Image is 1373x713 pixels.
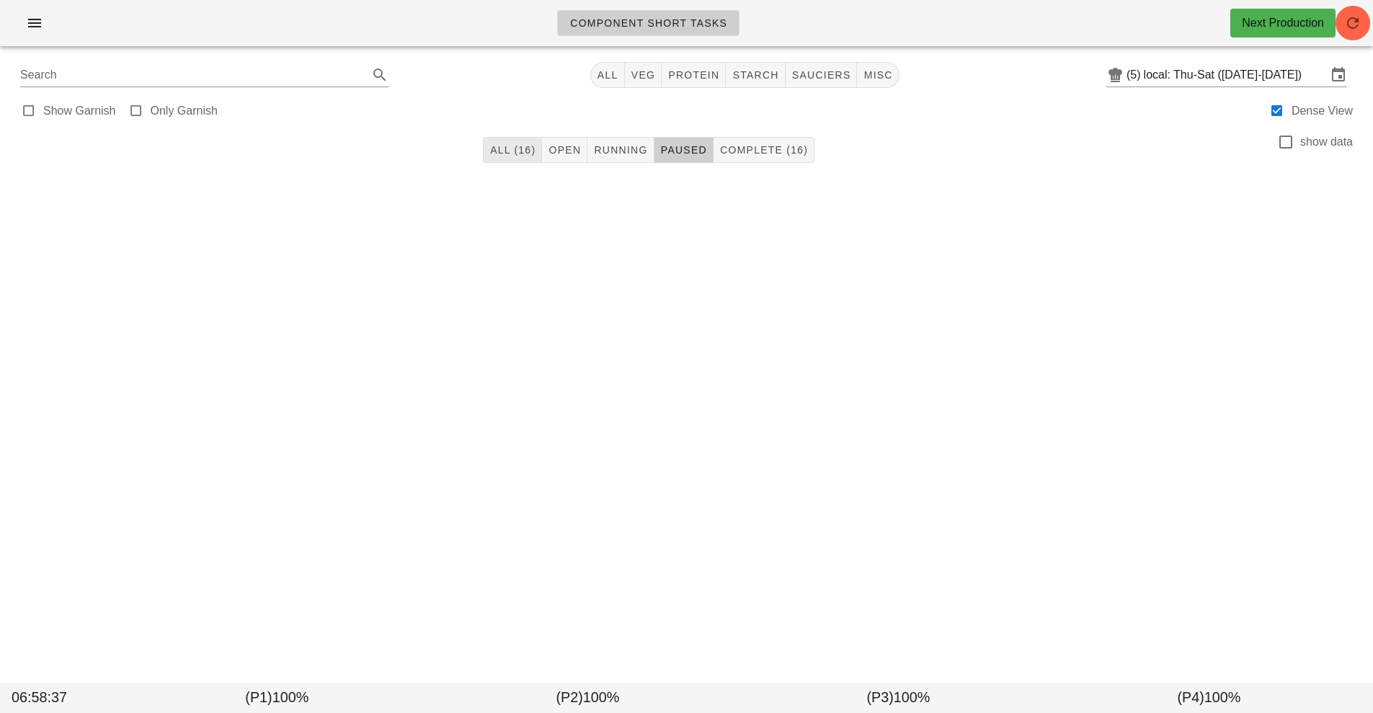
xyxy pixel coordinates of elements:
[625,62,662,88] button: veg
[863,69,892,81] span: misc
[660,144,707,156] span: Paused
[597,69,618,81] span: All
[557,10,739,36] a: Component Short Tasks
[857,62,899,88] button: misc
[631,69,656,81] span: veg
[1292,104,1353,118] label: Dense View
[569,17,727,29] span: Component Short Tasks
[732,69,778,81] span: starch
[590,62,625,88] button: All
[662,62,726,88] button: protein
[483,137,542,163] button: All (16)
[1127,68,1144,82] div: (5)
[1300,135,1353,149] label: show data
[714,137,814,163] button: Complete (16)
[548,144,581,156] span: Open
[654,137,714,163] button: Paused
[489,144,536,156] span: All (16)
[719,144,808,156] span: Complete (16)
[786,62,858,88] button: sauciers
[43,104,116,118] label: Show Garnish
[726,62,785,88] button: starch
[791,69,851,81] span: sauciers
[151,104,218,118] label: Only Garnish
[542,137,587,163] button: Open
[593,144,647,156] span: Running
[1242,14,1324,32] div: Next Production
[587,137,654,163] button: Running
[667,69,719,81] span: protein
